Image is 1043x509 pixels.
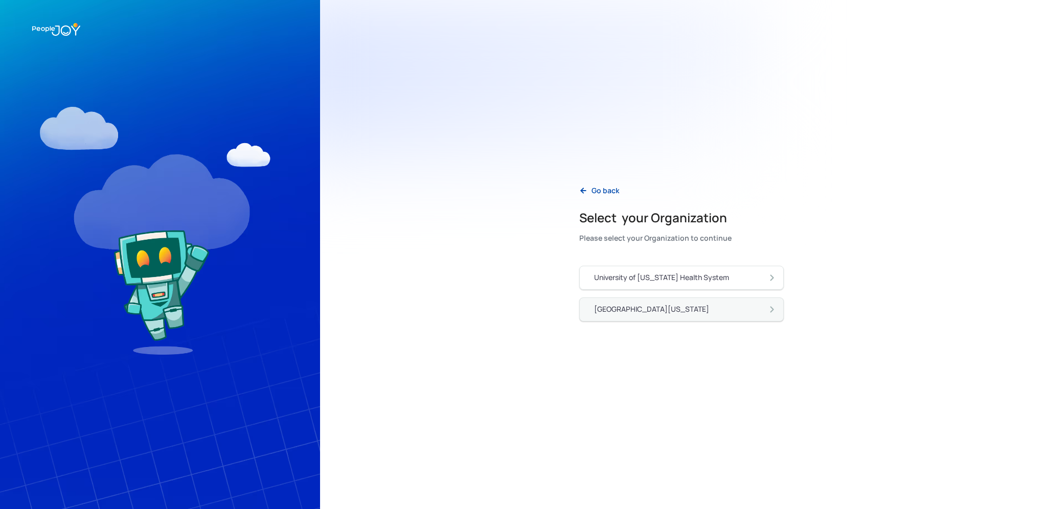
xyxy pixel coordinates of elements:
div: [GEOGRAPHIC_DATA][US_STATE] [594,304,709,314]
div: University of [US_STATE] Health System [594,272,729,283]
a: Go back [571,180,627,201]
div: Go back [592,186,619,196]
div: Please select your Organization to continue [579,231,732,245]
a: University of [US_STATE] Health System [579,266,784,290]
a: [GEOGRAPHIC_DATA][US_STATE] [579,297,784,321]
h2: Select your Organization [579,210,732,226]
